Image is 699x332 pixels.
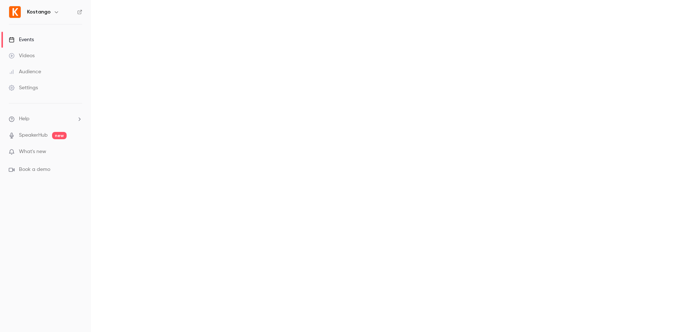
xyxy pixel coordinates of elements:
[52,132,67,139] span: new
[19,166,50,173] span: Book a demo
[19,115,29,123] span: Help
[19,132,48,139] a: SpeakerHub
[19,148,46,156] span: What's new
[9,6,21,18] img: Kostango
[9,84,38,91] div: Settings
[9,68,41,75] div: Audience
[9,52,35,59] div: Videos
[27,8,51,16] h6: Kostango
[9,36,34,43] div: Events
[9,115,82,123] li: help-dropdown-opener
